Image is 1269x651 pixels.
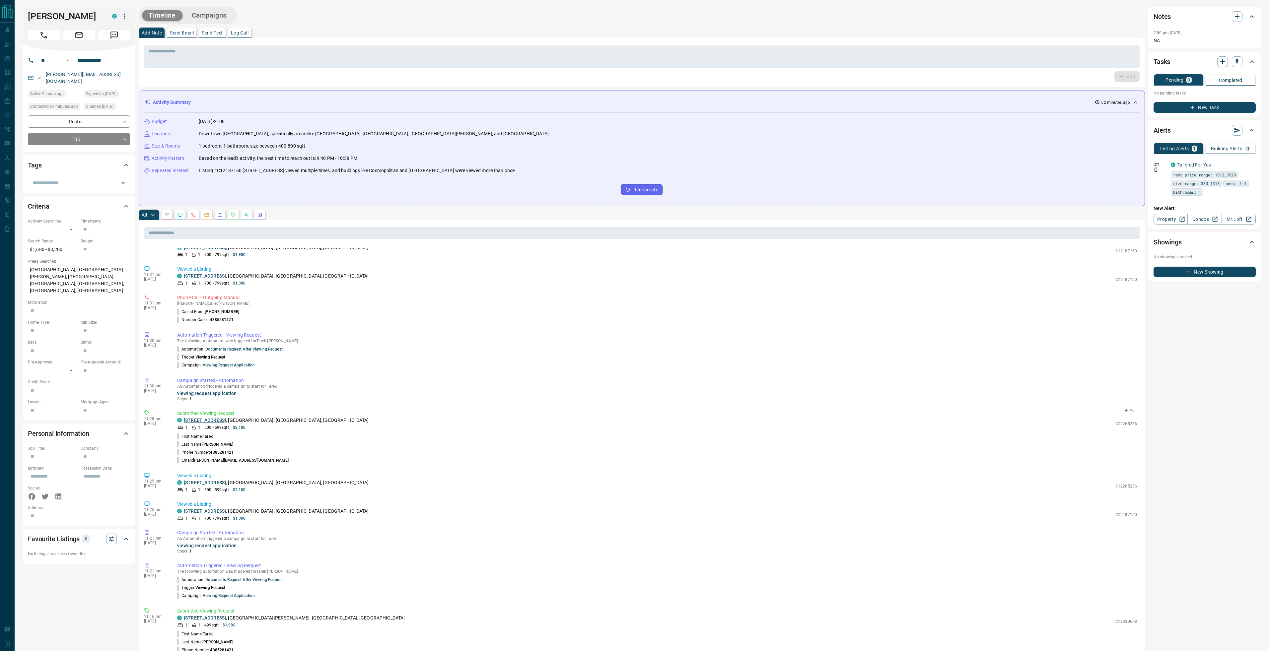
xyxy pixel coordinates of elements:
[1120,408,1140,414] button: Pin
[46,72,121,84] a: [PERSON_NAME][EMAIL_ADDRESS][DOMAIN_NAME]
[144,384,167,388] p: 11:30 pm
[28,11,102,22] h1: [PERSON_NAME]
[84,90,130,99] div: Sat Aug 09 2025
[198,252,200,258] p: 1
[204,515,229,521] p: 700 - 799 sqft
[1154,267,1256,277] button: New Showing
[1154,254,1256,260] p: No showings booked
[81,465,130,471] p: Possession Date:
[1154,122,1256,138] div: Alerts
[231,212,236,218] svg: Requests
[177,317,234,323] p: Number Called:
[164,212,170,218] svg: Notes
[185,252,187,258] p: 1
[189,397,192,401] span: 1
[142,213,147,217] p: All
[204,424,229,430] p: 500 - 599 sqft
[177,212,183,218] svg: Lead Browsing Activity
[185,280,187,286] p: 1
[144,301,167,305] p: 11:31 pm
[1222,214,1256,225] a: Mr.Loft
[177,449,234,455] p: Phone Number:
[28,115,130,128] div: Renter
[177,418,182,423] div: condos.ca
[81,445,130,451] p: Company:
[63,30,95,40] span: Email
[191,212,196,218] svg: Calls
[233,487,246,493] p: $2,100
[1115,248,1137,254] p: C12187160
[1154,125,1171,136] h2: Alerts
[177,501,1137,508] p: Viewed a Listing
[203,363,255,367] a: viewing request application
[177,593,255,599] p: Campaign:
[177,639,234,645] p: Last Name:
[28,299,130,305] p: Motivation:
[257,212,262,218] svg: Agent Actions
[1154,102,1256,113] button: New Task
[210,317,234,322] span: 4385281421
[81,218,130,224] p: Timeframe:
[28,551,130,557] p: No listings have been favourited
[177,377,1137,384] p: Campaign Started - Automation
[198,424,200,430] p: 1
[1226,180,1246,187] span: beds: 1-1
[28,258,130,264] p: Areas Searched:
[185,487,187,493] p: 1
[177,391,237,396] a: viewing request application
[233,424,246,430] p: $2,100
[177,332,1137,339] p: Automation Triggered - Viewing Request
[144,277,167,282] p: [DATE]
[177,301,1137,306] p: [PERSON_NAME] called [PERSON_NAME]
[81,399,130,405] p: Mortgage Agent:
[177,396,1137,402] p: Steps:
[1246,146,1249,151] p: 0
[177,509,182,513] div: condos.ca
[199,143,305,150] p: 1 bedroom, 1 bathroom, size between 400-800 sqft
[1177,162,1211,167] a: Tailored For You
[202,640,233,644] span: [PERSON_NAME]
[28,425,130,441] div: Personal Information
[28,465,77,471] p: Birthday:
[152,155,184,162] p: Activity Pattern
[28,319,77,325] p: Home Type:
[185,10,233,21] button: Campaigns
[1173,180,1220,187] span: size range: 330,1318
[144,272,167,277] p: 11:31 pm
[185,424,187,430] p: 1
[177,569,1137,574] p: The following automation was triggered for Tarek [PERSON_NAME]
[144,484,167,488] p: [DATE]
[84,535,88,543] p: 0
[1115,483,1137,489] p: C12265286
[203,434,213,439] span: Tarek
[1154,31,1182,35] p: 7:50 pm [DATE]
[199,155,357,162] p: Based on the lead's activity, the best time to reach out is: 9:40 PM - 10:38 PM
[177,529,1137,536] p: Campaign Started - Automation
[1154,54,1256,70] div: Tasks
[28,531,130,547] div: Favourite Listings0
[1154,37,1256,44] p: NA
[144,507,167,512] p: 11:25 pm
[144,388,167,393] p: [DATE]
[184,273,226,279] a: [STREET_ADDRESS]
[195,585,226,590] span: Viewing Request
[81,319,130,325] p: Min Size:
[142,31,162,35] p: Add Note
[189,549,192,553] span: 1
[198,487,200,493] p: 1
[177,309,239,315] p: Called From:
[233,515,246,521] p: $1,900
[144,619,167,623] p: [DATE]
[170,31,194,35] p: Send Email
[86,91,116,97] span: Signed up [DATE]
[1115,277,1137,283] p: C12187160
[28,339,77,345] p: Beds:
[199,167,515,174] p: Listing #C12187160 [STREET_ADDRESS] viewed multiple times, and buildings like Cosmopolitan and [G...
[144,614,167,619] p: 11:16 pm
[144,343,167,348] p: [DATE]
[144,573,167,578] p: [DATE]
[28,198,130,214] div: Criteria
[1165,78,1183,82] p: Pending
[193,458,289,463] span: [PERSON_NAME][EMAIL_ADDRESS][DOMAIN_NAME]
[1173,171,1236,178] span: rent price range: 1512,3520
